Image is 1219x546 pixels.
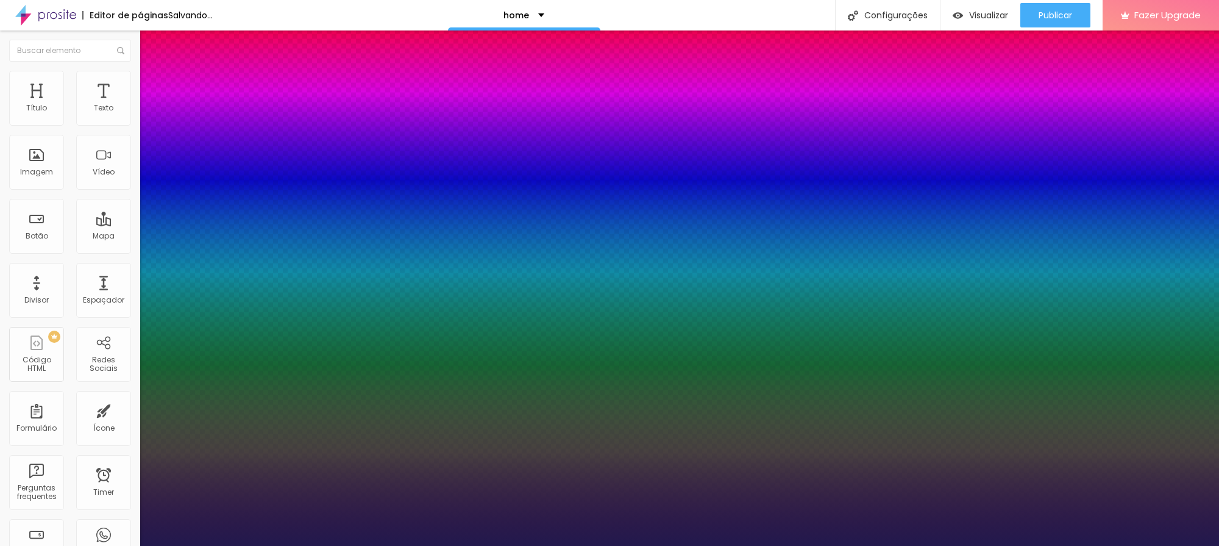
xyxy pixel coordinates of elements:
[969,10,1008,20] span: Visualizar
[24,296,49,304] div: Divisor
[26,104,47,112] div: Título
[503,11,529,20] p: home
[848,10,858,21] img: Icone
[82,11,168,20] div: Editor de páginas
[93,168,115,176] div: Vídeo
[16,424,57,433] div: Formulário
[94,104,113,112] div: Texto
[20,168,53,176] div: Imagem
[1020,3,1090,27] button: Publicar
[9,40,131,62] input: Buscar elemento
[940,3,1020,27] button: Visualizar
[79,356,127,373] div: Redes Sociais
[12,484,60,501] div: Perguntas frequentes
[1039,10,1072,20] span: Publicar
[117,47,124,54] img: Icone
[26,232,48,240] div: Botão
[93,232,115,240] div: Mapa
[93,424,115,433] div: Ícone
[93,488,114,497] div: Timer
[12,356,60,373] div: Código HTML
[1134,10,1201,20] span: Fazer Upgrade
[168,11,213,20] div: Salvando...
[953,10,963,21] img: view-1.svg
[83,296,124,304] div: Espaçador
